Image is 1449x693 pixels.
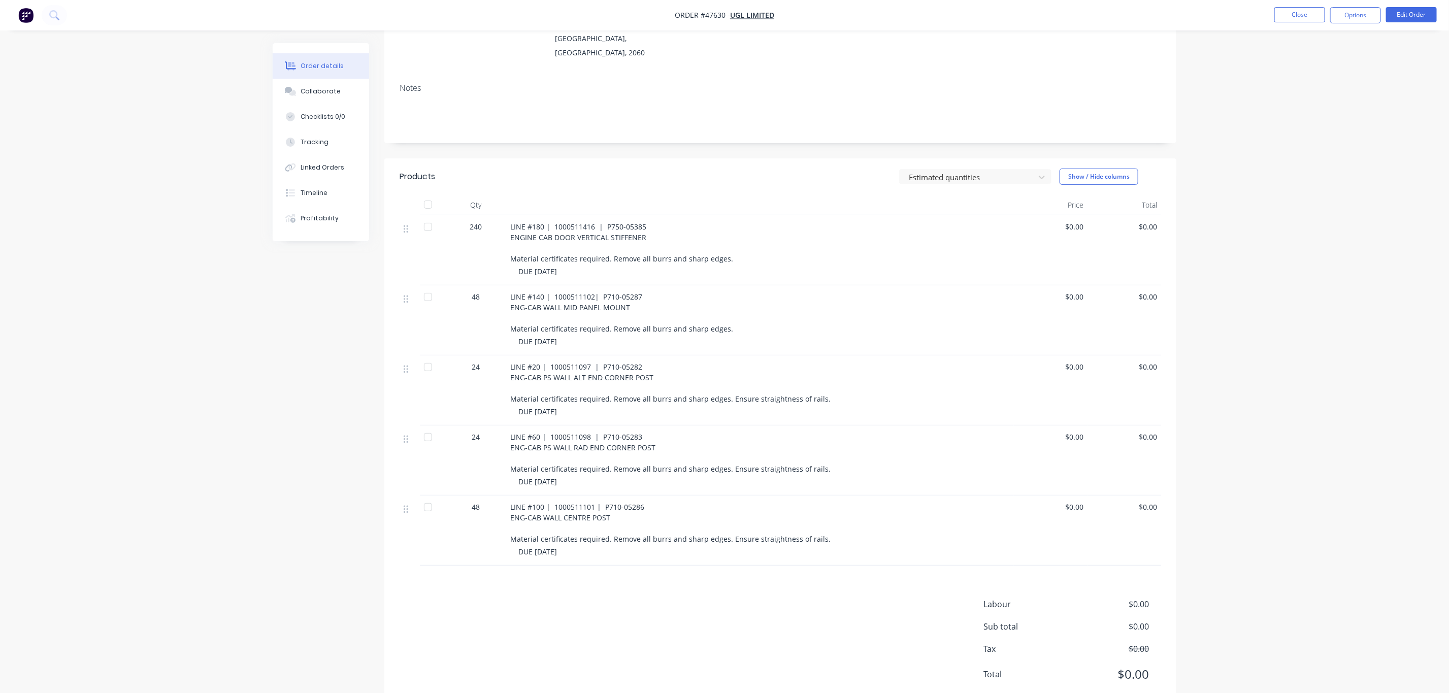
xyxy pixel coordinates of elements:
[301,163,345,172] div: Linked Orders
[1060,169,1138,185] button: Show / Hide columns
[273,104,369,129] button: Checklists 0/0
[1018,432,1083,442] span: $0.00
[518,407,557,416] span: DUE [DATE]
[472,361,480,372] span: 24
[1018,502,1083,512] span: $0.00
[510,502,831,544] span: LINE #100 | 1000511101 | P710-05286 ENG-CAB WALL CENTRE POST Material certificates required. Remo...
[1014,195,1088,215] div: Price
[510,432,831,474] span: LINE #60 | 1000511098 | P710-05283 ENG-CAB PS WALL RAD END CORNER POST Material certificates requ...
[273,79,369,104] button: Collaborate
[1074,620,1149,633] span: $0.00
[555,17,694,60] div: [GEOGRAPHIC_DATA], [GEOGRAPHIC_DATA], [GEOGRAPHIC_DATA], 2060
[1074,665,1149,683] span: $0.00
[1386,7,1437,22] button: Edit Order
[301,138,329,147] div: Tracking
[301,188,328,197] div: Timeline
[1092,502,1157,512] span: $0.00
[1074,598,1149,610] span: $0.00
[730,11,774,20] a: UGL LIMITED
[1088,195,1161,215] div: Total
[510,292,733,334] span: LINE #140 | 1000511102| P710-05287 ENG-CAB WALL MID PANEL MOUNT Material certificates required. R...
[518,337,557,346] span: DUE [DATE]
[301,214,339,223] div: Profitability
[983,598,1074,610] span: Labour
[1092,291,1157,302] span: $0.00
[518,477,557,486] span: DUE [DATE]
[301,87,341,96] div: Collaborate
[301,61,344,71] div: Order details
[273,129,369,155] button: Tracking
[1018,221,1083,232] span: $0.00
[1092,221,1157,232] span: $0.00
[510,222,733,263] span: LINE #180 | 1000511416 | P750-05385 ENGINE CAB DOOR VERTICAL STIFFENER Material certificates requ...
[470,221,482,232] span: 240
[1074,643,1149,655] span: $0.00
[472,432,480,442] span: 24
[518,547,557,556] span: DUE [DATE]
[518,267,557,276] span: DUE [DATE]
[983,643,1074,655] span: Tax
[1018,291,1083,302] span: $0.00
[400,171,435,183] div: Products
[675,11,730,20] span: Order #47630 -
[983,620,1074,633] span: Sub total
[18,8,34,23] img: Factory
[510,362,831,404] span: LINE #20 | 1000511097 | P710-05282 ENG-CAB PS WALL ALT END CORNER POST Material certificates requ...
[1092,432,1157,442] span: $0.00
[301,112,346,121] div: Checklists 0/0
[273,180,369,206] button: Timeline
[1274,7,1325,22] button: Close
[1092,361,1157,372] span: $0.00
[983,668,1074,680] span: Total
[273,155,369,180] button: Linked Orders
[472,502,480,512] span: 48
[1018,361,1083,372] span: $0.00
[472,291,480,302] span: 48
[1330,7,1381,23] button: Options
[273,53,369,79] button: Order details
[400,83,1161,93] div: Notes
[273,206,369,231] button: Profitability
[445,195,506,215] div: Qty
